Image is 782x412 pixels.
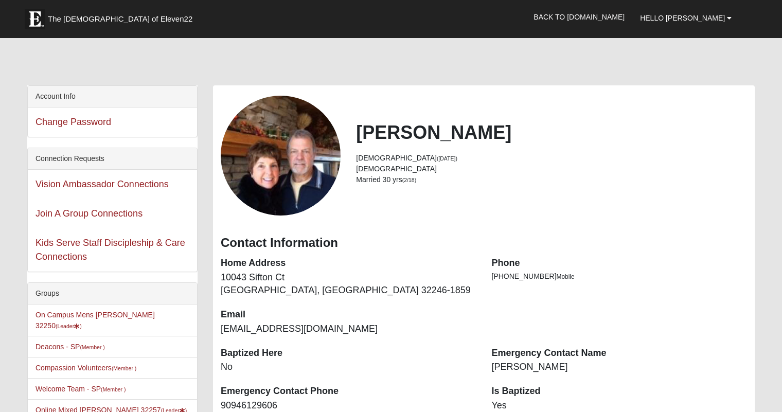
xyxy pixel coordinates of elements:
[80,344,104,350] small: (Member )
[492,361,748,374] dd: [PERSON_NAME]
[48,14,192,24] span: The [DEMOGRAPHIC_DATA] of Eleven22
[221,361,476,374] dd: No
[28,148,197,170] div: Connection Requests
[221,385,476,398] dt: Emergency Contact Phone
[56,323,82,329] small: (Leader )
[221,308,476,321] dt: Email
[492,347,748,360] dt: Emergency Contact Name
[221,257,476,270] dt: Home Address
[221,271,476,297] dd: 10043 Sifton Ct [GEOGRAPHIC_DATA], [GEOGRAPHIC_DATA] 32246-1859
[35,364,136,372] a: Compassion Volunteers(Member )
[25,9,45,29] img: Eleven22 logo
[356,121,747,144] h2: [PERSON_NAME]
[221,96,341,216] a: View Fullsize Photo
[402,177,416,183] small: (2/18)
[492,385,748,398] dt: Is Baptized
[356,153,747,164] li: [DEMOGRAPHIC_DATA]
[356,164,747,174] li: [DEMOGRAPHIC_DATA]
[28,283,197,304] div: Groups
[112,365,136,371] small: (Member )
[35,117,111,127] a: Change Password
[35,238,185,262] a: Kids Serve Staff Discipleship & Care Connections
[221,347,476,360] dt: Baptized Here
[526,4,632,30] a: Back to [DOMAIN_NAME]
[101,386,126,392] small: (Member )
[35,385,126,393] a: Welcome Team - SP(Member )
[640,14,725,22] span: Hello [PERSON_NAME]
[632,5,739,31] a: Hello [PERSON_NAME]
[492,257,748,270] dt: Phone
[35,208,143,219] a: Join A Group Connections
[28,86,197,108] div: Account Info
[492,271,748,282] li: [PHONE_NUMBER]
[35,343,105,351] a: Deacons - SP(Member )
[221,323,476,336] dd: [EMAIL_ADDRESS][DOMAIN_NAME]
[20,4,225,29] a: The [DEMOGRAPHIC_DATA] of Eleven22
[437,155,457,162] small: ([DATE])
[35,179,169,189] a: Vision Ambassador Connections
[35,311,155,330] a: On Campus Mens [PERSON_NAME] 32250(Leader)
[557,273,575,280] span: Mobile
[356,174,747,185] li: Married 30 yrs
[221,236,747,250] h3: Contact Information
